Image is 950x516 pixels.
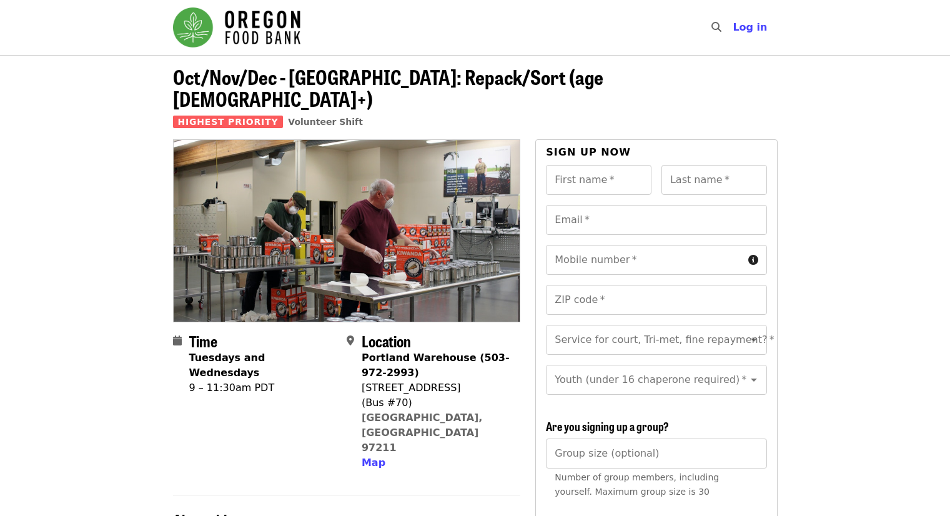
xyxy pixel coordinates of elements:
img: Oregon Food Bank - Home [173,7,300,47]
i: calendar icon [173,335,182,347]
button: Open [745,371,763,389]
span: Map [362,457,385,469]
span: Log in [733,21,767,33]
button: Map [362,455,385,470]
div: [STREET_ADDRESS] [362,380,510,395]
input: Email [546,205,766,235]
span: Number of group members, including yourself. Maximum group size is 30 [555,472,719,497]
input: [object Object] [546,439,766,469]
span: Location [362,330,411,352]
a: Volunteer Shift [288,117,363,127]
strong: Tuesdays and Wednesdays [189,352,265,379]
i: search icon [711,21,721,33]
span: Are you signing up a group? [546,418,669,434]
input: Search [729,12,739,42]
span: Highest Priority [173,116,284,128]
button: Log in [723,15,777,40]
input: Last name [661,165,767,195]
a: [GEOGRAPHIC_DATA], [GEOGRAPHIC_DATA] 97211 [362,412,483,454]
strong: Portland Warehouse (503-972-2993) [362,352,510,379]
img: Oct/Nov/Dec - Portland: Repack/Sort (age 16+) organized by Oregon Food Bank [174,140,520,321]
input: Mobile number [546,245,743,275]
input: First name [546,165,651,195]
span: Oct/Nov/Dec - [GEOGRAPHIC_DATA]: Repack/Sort (age [DEMOGRAPHIC_DATA]+) [173,62,603,113]
button: Open [745,331,763,349]
div: 9 – 11:30am PDT [189,380,337,395]
span: Time [189,330,217,352]
div: (Bus #70) [362,395,510,410]
span: Sign up now [546,146,631,158]
i: circle-info icon [748,254,758,266]
input: ZIP code [546,285,766,315]
i: map-marker-alt icon [347,335,354,347]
